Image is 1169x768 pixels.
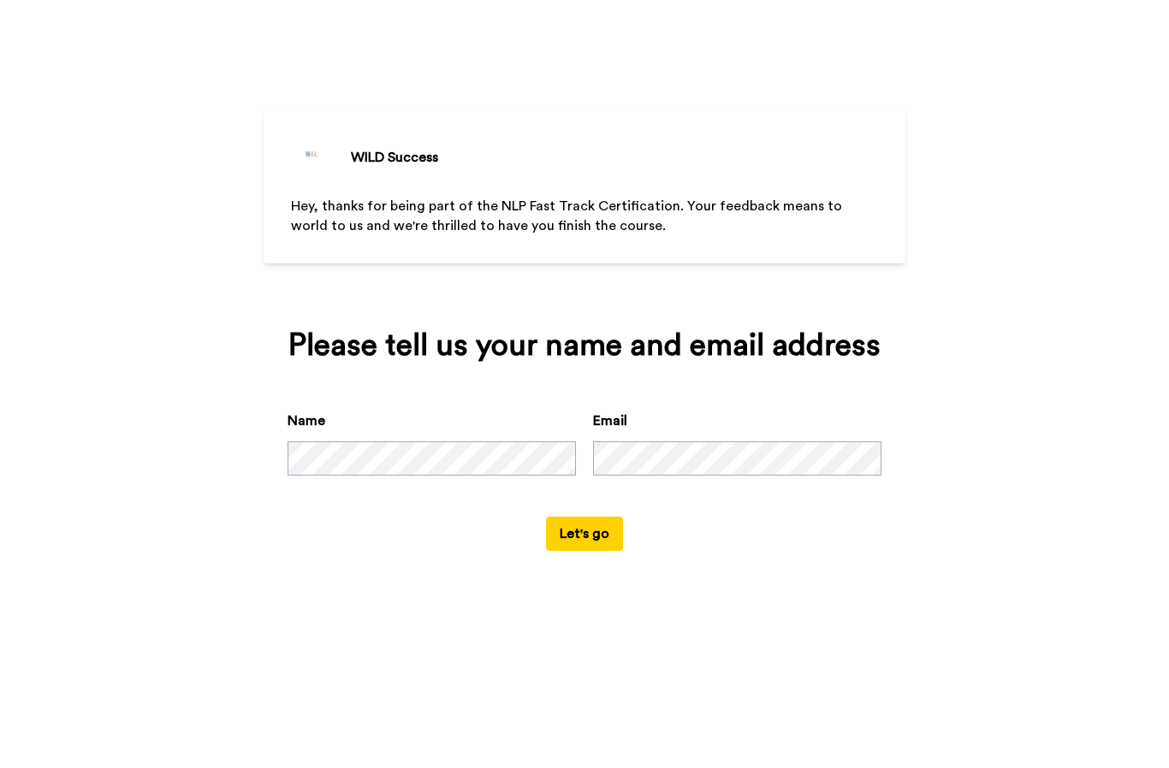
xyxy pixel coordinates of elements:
[288,411,325,431] label: Name
[288,328,881,363] div: Please tell us your name and email address
[351,147,438,168] div: WILD Success
[291,199,846,233] span: Hey, thanks for being part of the NLP Fast Track Certification. Your feedback means to world to u...
[593,411,627,431] label: Email
[546,517,623,551] button: Let's go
